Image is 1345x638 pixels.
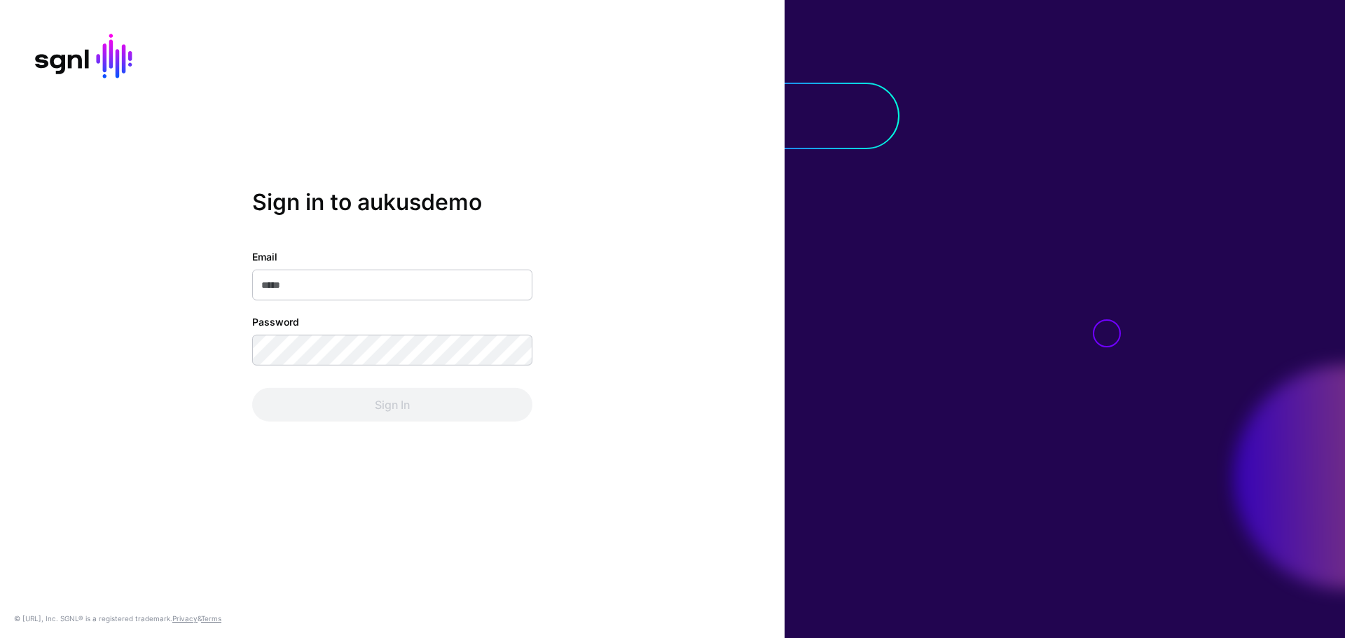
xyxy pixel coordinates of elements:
[14,613,221,624] div: © [URL], Inc. SGNL® is a registered trademark. &
[252,188,532,215] h2: Sign in to aukusdemo
[252,249,277,264] label: Email
[172,614,198,623] a: Privacy
[201,614,221,623] a: Terms
[252,314,299,329] label: Password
